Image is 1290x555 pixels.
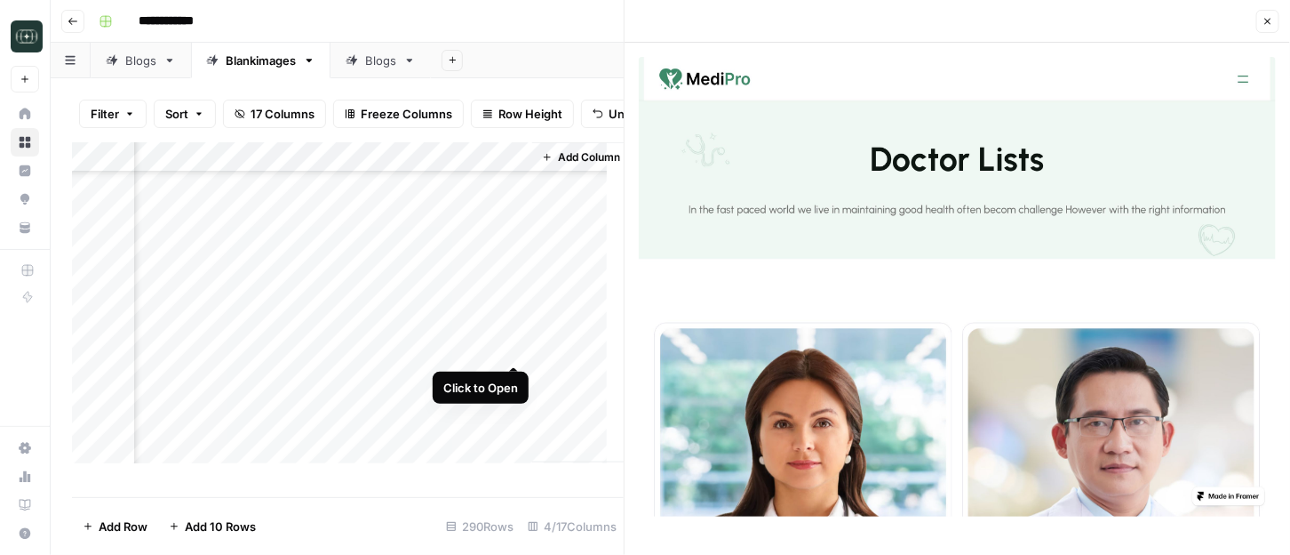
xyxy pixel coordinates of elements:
a: Home [11,100,39,128]
a: Blogs [91,43,191,78]
span: Sort [165,105,188,123]
a: Blogs [330,43,431,78]
button: Add Column [535,146,627,169]
div: Blogs [365,52,396,69]
button: Freeze Columns [333,100,464,128]
img: Row/Cell [639,57,1276,517]
span: Row Height [498,105,562,123]
span: Add Row [99,518,147,535]
div: 4/17 Columns [521,512,624,541]
a: Opportunities [11,185,39,213]
a: Insights [11,157,39,185]
a: Settings [11,434,39,462]
a: Browse [11,128,39,157]
button: Workspace: Catalyst [11,14,39,59]
button: Filter [79,100,147,128]
div: 290 Rows [439,512,521,541]
span: Add 10 Rows [185,518,256,535]
span: 17 Columns [251,105,315,123]
span: Undo [609,105,639,123]
div: Click to Open [443,379,518,397]
div: Blogs [125,52,156,69]
img: Catalyst Logo [11,20,43,52]
a: Blankimages [191,43,330,78]
button: Sort [154,100,216,128]
button: 17 Columns [223,100,326,128]
span: Filter [91,105,119,123]
button: Add Row [72,512,158,541]
div: Blankimages [226,52,296,69]
button: Undo [581,100,650,128]
a: Usage [11,462,39,491]
button: Help + Support [11,519,39,548]
span: Freeze Columns [361,105,452,123]
a: Your Data [11,213,39,242]
button: Row Height [471,100,574,128]
span: Add Column [558,149,620,165]
button: Add 10 Rows [158,512,267,541]
a: Learning Hub [11,491,39,519]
